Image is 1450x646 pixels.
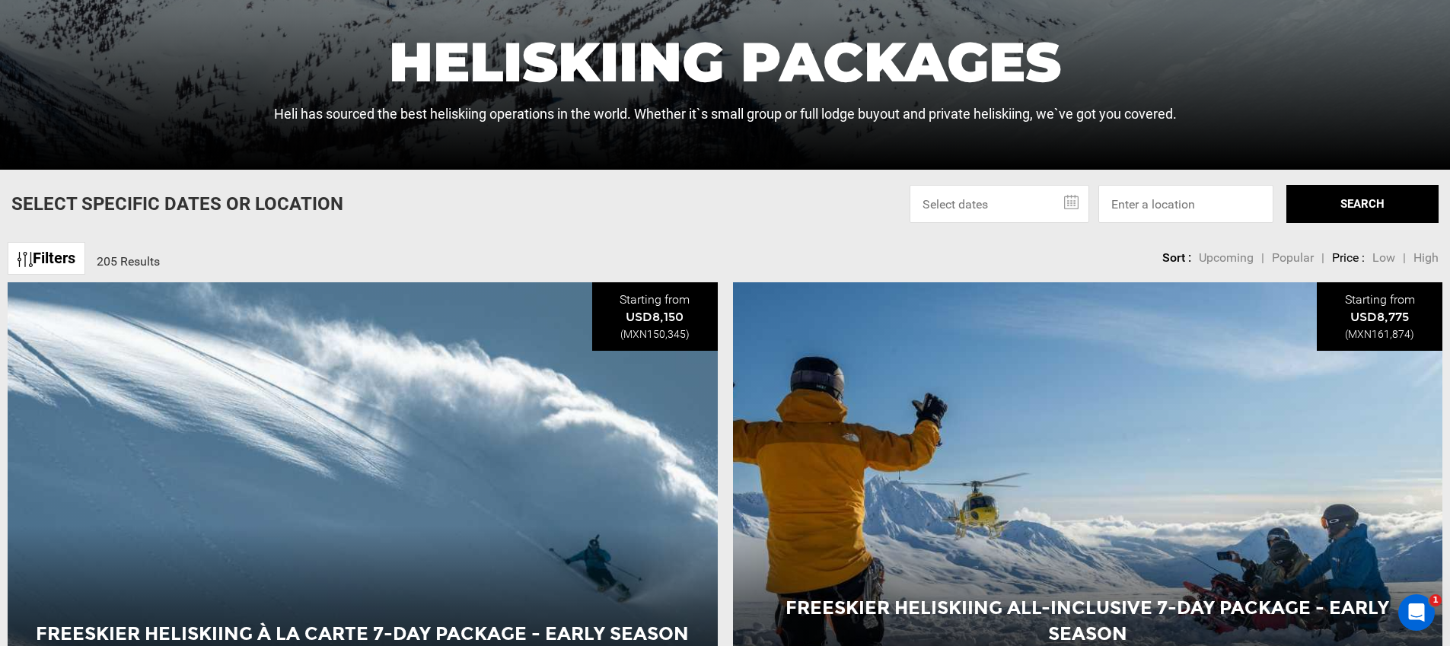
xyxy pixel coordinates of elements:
p: Select Specific Dates Or Location [11,191,343,217]
li: Price : [1332,250,1365,267]
input: Enter a location [1098,185,1273,223]
iframe: Intercom live chat [1398,594,1435,631]
h1: Heliskiing Packages [274,34,1177,89]
p: Heli has sourced the best heliskiing operations in the world. Whether it`s small group or full lo... [274,104,1177,124]
span: Low [1372,250,1395,265]
button: SEARCH [1286,185,1439,223]
a: Filters [8,242,85,275]
span: 1 [1429,594,1442,606]
input: Select dates [910,185,1089,223]
span: Popular [1272,250,1314,265]
img: btn-icon.svg [18,252,33,267]
li: | [1321,250,1324,267]
li: Sort : [1162,250,1191,267]
span: Upcoming [1199,250,1254,265]
li: | [1403,250,1406,267]
li: | [1261,250,1264,267]
span: 205 Results [97,254,160,269]
span: High [1413,250,1439,265]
